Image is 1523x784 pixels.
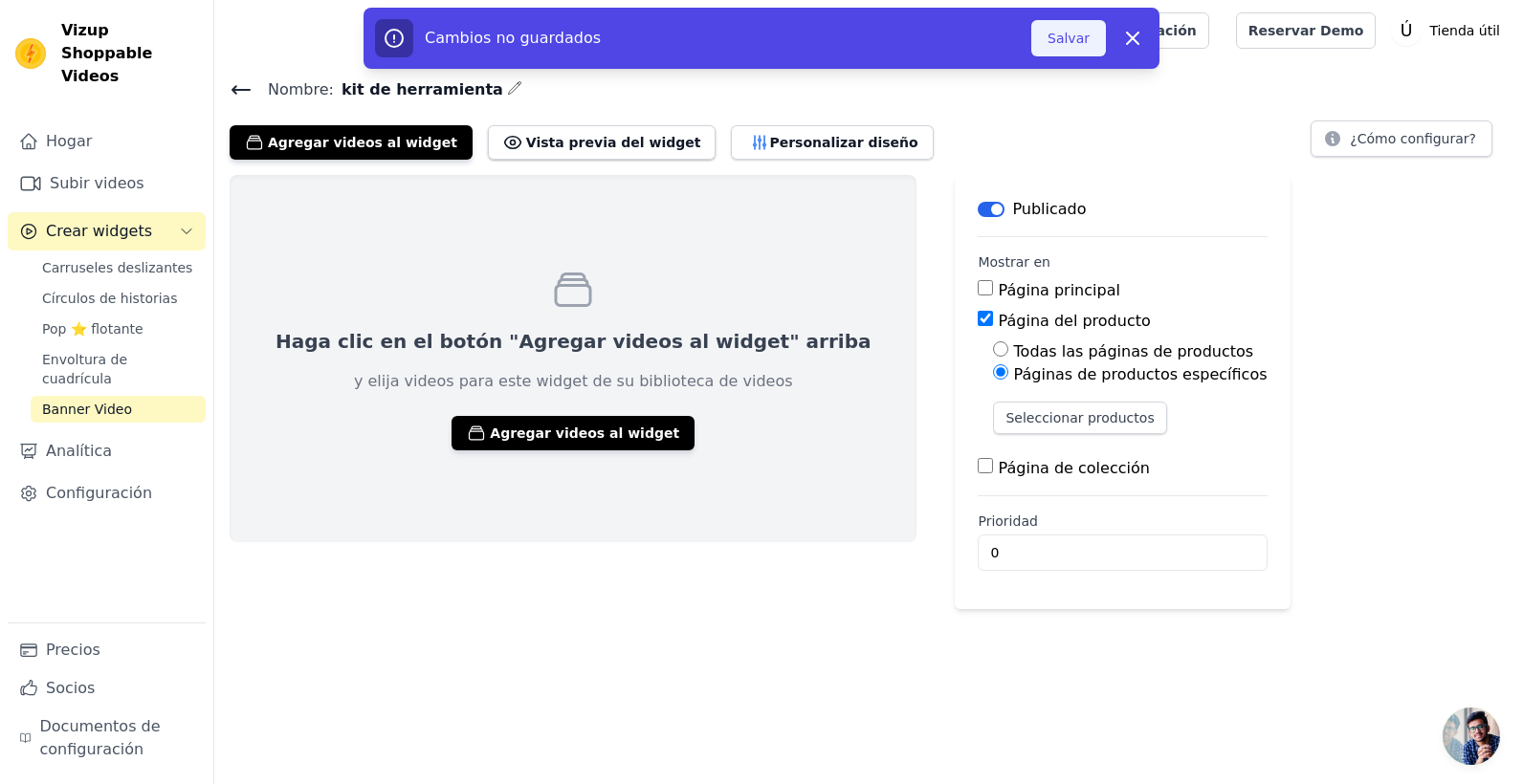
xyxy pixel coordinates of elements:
label: Página de colección [999,459,1150,477]
label: Todas las páginas de productos [1014,342,1254,360]
a: Pop ⭐ flotante [31,316,206,342]
button: Personalizar diseño [731,125,933,160]
button: Vista previa del widget [488,125,717,160]
button: Agregar videos al widget [230,125,473,160]
p: Publicado [1012,198,1086,221]
button: Salvar [1031,20,1106,56]
span: Cambios no guardados [425,29,601,47]
a: Hogar [8,122,206,161]
font: Vista previa del widget [526,133,701,152]
div: Chat abierto [1443,708,1500,765]
span: Envoltura de cuadrícula [42,350,194,388]
span: Carruseles deslizantes [42,258,192,277]
button: Crear widgets [8,212,206,250]
a: ¿Cómo configurar? [1311,134,1492,152]
a: Documentos de configuración [8,708,206,769]
p: Haga clic en el botón "Agregar videos al widget" arriba [276,328,871,355]
font: Analítica [46,440,112,463]
font: Personalizar diseño [769,133,917,152]
label: Páginas de productos específicos [1014,365,1268,383]
a: Subir videos [8,164,206,203]
a: Analítica [8,432,206,470]
font: Socios [46,677,95,700]
span: kit de herramienta [334,78,503,101]
button: Agregar videos al widget [452,416,695,450]
label: Prioridad [978,512,1267,531]
span: Crear widgets [46,220,152,243]
font: ¿Cómo configurar? [1350,129,1476,148]
font: Precios [46,639,100,662]
button: ¿Cómo configurar? [1311,120,1492,157]
a: Precios [8,631,206,669]
a: Banner Video [31,396,206,423]
span: Círculos de historias [42,289,177,308]
font: Subir videos [50,172,144,195]
a: Envoltura de cuadrícula [31,346,206,392]
font: Documentos de configuración [39,715,194,761]
label: Página principal [999,281,1120,299]
legend: Mostrar en [978,252,1049,272]
label: Página del producto [999,312,1151,330]
font: Agregar videos al widget [268,133,457,152]
div: Edit Name [507,76,522,102]
span: Banner Video [42,400,132,419]
a: Círculos de historias [31,285,206,312]
font: Configuración [46,482,152,505]
a: Socios [8,669,206,708]
a: Configuración [8,474,206,512]
font: Nombre: [268,80,334,98]
span: Pop ⭐ flotante [42,319,143,338]
font: Hogar [46,130,92,153]
font: Agregar videos al widget [490,424,679,443]
button: Seleccionar productos [993,402,1166,434]
p: y elija videos para este widget de su biblioteca de videos [354,370,793,393]
a: Carruseles deslizantes [31,254,206,281]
